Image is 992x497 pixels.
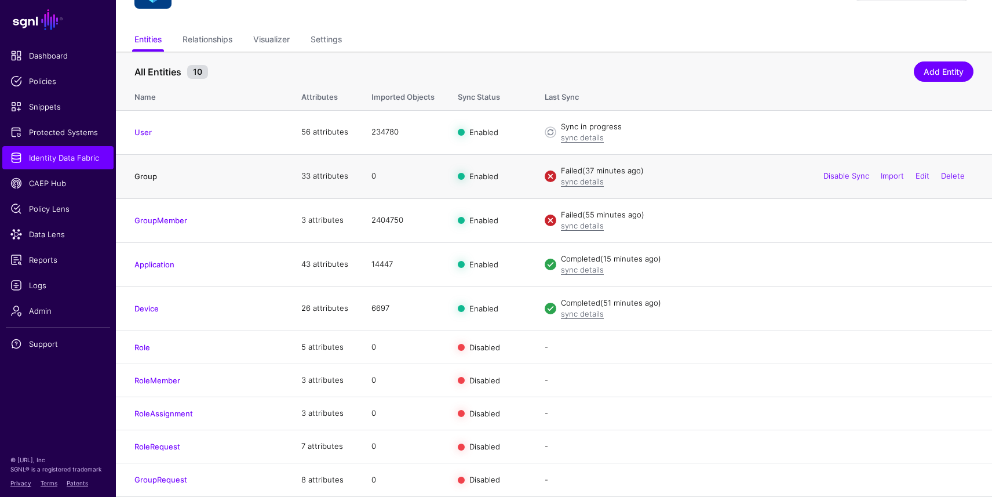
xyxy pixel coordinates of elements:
a: Device [134,304,159,313]
p: SGNL® is a registered trademark [10,465,105,474]
app-datasources-item-entities-syncstatus: - [545,475,548,484]
a: RoleAssignment [134,409,193,418]
app-datasources-item-entities-syncstatus: - [545,441,548,451]
span: Policy Lens [10,203,105,215]
small: 10 [187,65,208,79]
div: Sync in progress [561,121,973,133]
td: 0 [360,364,446,397]
app-datasources-item-entities-syncstatus: - [545,375,548,384]
a: Entities [134,30,162,52]
span: All Entities [132,65,184,79]
th: Sync Status [446,80,533,110]
th: Attributes [290,80,360,110]
span: Policies [10,75,105,87]
span: Enabled [469,128,498,137]
a: Policies [2,70,114,93]
span: Admin [10,305,105,317]
a: Terms [41,480,57,487]
td: 5 attributes [290,331,360,364]
span: Disabled [469,375,500,384]
span: Disabled [469,409,500,418]
td: 56 attributes [290,110,360,154]
a: Role [134,343,150,352]
span: Support [10,338,105,350]
a: Group [134,172,157,181]
a: Data Lens [2,223,114,246]
span: Enabled [469,172,498,181]
span: Disabled [469,442,500,451]
app-datasources-item-entities-syncstatus: - [545,342,548,351]
span: Enabled [469,216,498,225]
div: Completed (51 minutes ago) [561,298,973,309]
a: Logs [2,274,114,297]
td: 0 [360,463,446,496]
a: Visualizer [253,30,290,52]
div: Failed (37 minutes ago) [561,165,973,177]
span: Enabled [469,260,498,269]
span: Data Lens [10,228,105,240]
th: Name [116,80,290,110]
th: Imported Objects [360,80,446,110]
a: Privacy [10,480,31,487]
span: Identity Data Fabric [10,152,105,164]
a: Relationships [183,30,232,52]
td: 6697 [360,286,446,331]
a: RoleRequest [134,442,180,451]
a: Policy Lens [2,197,114,220]
a: GroupRequest [134,475,187,484]
a: Delete [941,171,965,180]
a: Snippets [2,95,114,118]
td: 3 attributes [290,397,360,430]
span: Logs [10,280,105,291]
td: 33 attributes [290,154,360,198]
a: sync details [561,133,604,142]
a: Settings [311,30,342,52]
p: © [URL], Inc [10,455,105,465]
a: Protected Systems [2,121,114,144]
a: sync details [561,309,604,318]
span: Disabled [469,342,500,351]
a: Dashboard [2,44,114,67]
div: Failed (55 minutes ago) [561,209,973,221]
td: 0 [360,331,446,364]
a: Add Entity [914,61,973,82]
span: Dashboard [10,50,105,61]
a: sync details [561,221,604,230]
a: Patents [67,480,88,487]
span: Disabled [469,475,500,484]
td: 0 [360,154,446,198]
span: Snippets [10,101,105,113]
span: Reports [10,254,105,266]
span: CAEP Hub [10,177,105,189]
span: Protected Systems [10,126,105,138]
a: Identity Data Fabric [2,146,114,169]
a: RoleMember [134,376,180,385]
a: SGNL [7,7,109,32]
a: Import [881,171,904,180]
th: Last Sync [533,80,992,110]
a: CAEP Hub [2,172,114,195]
td: 3 attributes [290,364,360,397]
a: Admin [2,299,114,322]
a: sync details [561,265,604,274]
a: Application [134,260,174,269]
app-datasources-item-entities-syncstatus: - [545,408,548,418]
span: Enabled [469,304,498,313]
a: User [134,128,152,137]
td: 3 attributes [290,198,360,242]
td: 26 attributes [290,286,360,331]
div: Completed (15 minutes ago) [561,253,973,265]
td: 14447 [360,242,446,286]
td: 7 attributes [290,430,360,463]
td: 43 attributes [290,242,360,286]
a: GroupMember [134,216,187,225]
a: Disable Sync [823,171,869,180]
td: 234780 [360,110,446,154]
a: Edit [916,171,929,180]
td: 0 [360,397,446,430]
a: sync details [561,177,604,186]
a: Reports [2,248,114,271]
td: 8 attributes [290,463,360,496]
td: 2404750 [360,198,446,242]
td: 0 [360,430,446,463]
